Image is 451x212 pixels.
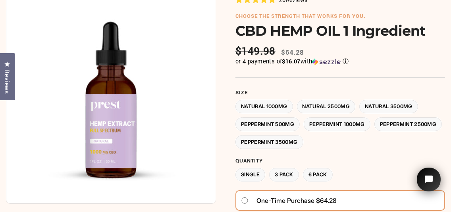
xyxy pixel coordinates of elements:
h1: CBD HEMP OIL 1 Ingredient [235,23,445,39]
label: Peppermint 1000MG [304,117,370,131]
label: Peppermint 500MG [235,117,300,131]
div: or 4 payments of with [235,57,445,65]
label: Natural 3500MG [359,100,418,114]
span: $149.98 [235,45,278,57]
label: Peppermint 3500MG [235,135,303,149]
span: $64.28 [281,48,304,57]
iframe: Tidio Chat [407,157,451,212]
label: Size [235,90,445,96]
input: One-time purchase $64.28 [241,197,249,204]
label: Natural 1000MG [235,100,293,114]
div: or 4 payments of$16.07withSezzle Click to learn more about Sezzle [235,57,445,65]
img: Sezzle [312,58,341,65]
span: $16.07 [282,57,300,65]
span: Reviews [2,69,12,94]
label: 3 Pack [269,168,299,182]
label: Single [235,168,265,182]
label: 6 Pack [303,168,333,182]
h6: choose the strength that works for you. [235,13,445,19]
label: Natural 2500MG [297,100,356,114]
label: Peppermint 2500MG [374,117,442,131]
span: One-time purchase $64.28 [256,194,337,207]
label: Quantity [235,158,445,164]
